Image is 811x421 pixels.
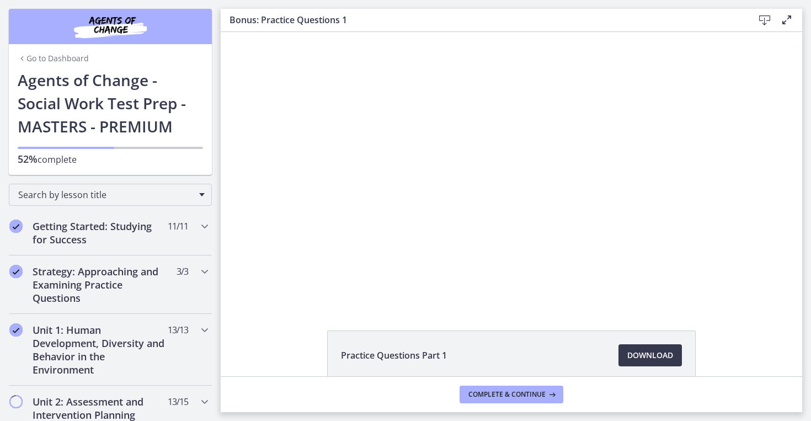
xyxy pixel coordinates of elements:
span: 3 / 3 [177,265,188,278]
button: Complete & continue [460,386,563,403]
span: Practice Questions Part 1 [341,349,447,362]
a: Go to Dashboard [18,53,89,64]
p: complete [18,152,203,166]
span: 13 / 15 [168,395,188,408]
span: Search by lesson title [18,189,194,201]
a: Download [618,344,682,366]
i: Completed [9,323,23,337]
span: 52% [18,152,38,166]
h1: Agents of Change - Social Work Test Prep - MASTERS - PREMIUM [18,68,203,138]
i: Completed [9,265,23,278]
img: Agents of Change [44,13,177,40]
iframe: Video Lesson [221,32,802,305]
h2: Getting Started: Studying for Success [33,220,167,246]
div: Search by lesson title [9,184,212,206]
span: 11 / 11 [168,220,188,233]
h2: Unit 1: Human Development, Diversity and Behavior in the Environment [33,323,167,376]
span: Complete & continue [468,390,546,399]
h2: Strategy: Approaching and Examining Practice Questions [33,265,167,305]
i: Completed [9,220,23,233]
span: 13 / 13 [168,323,188,337]
span: Download [627,349,673,362]
h3: Bonus: Practice Questions 1 [230,13,736,26]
